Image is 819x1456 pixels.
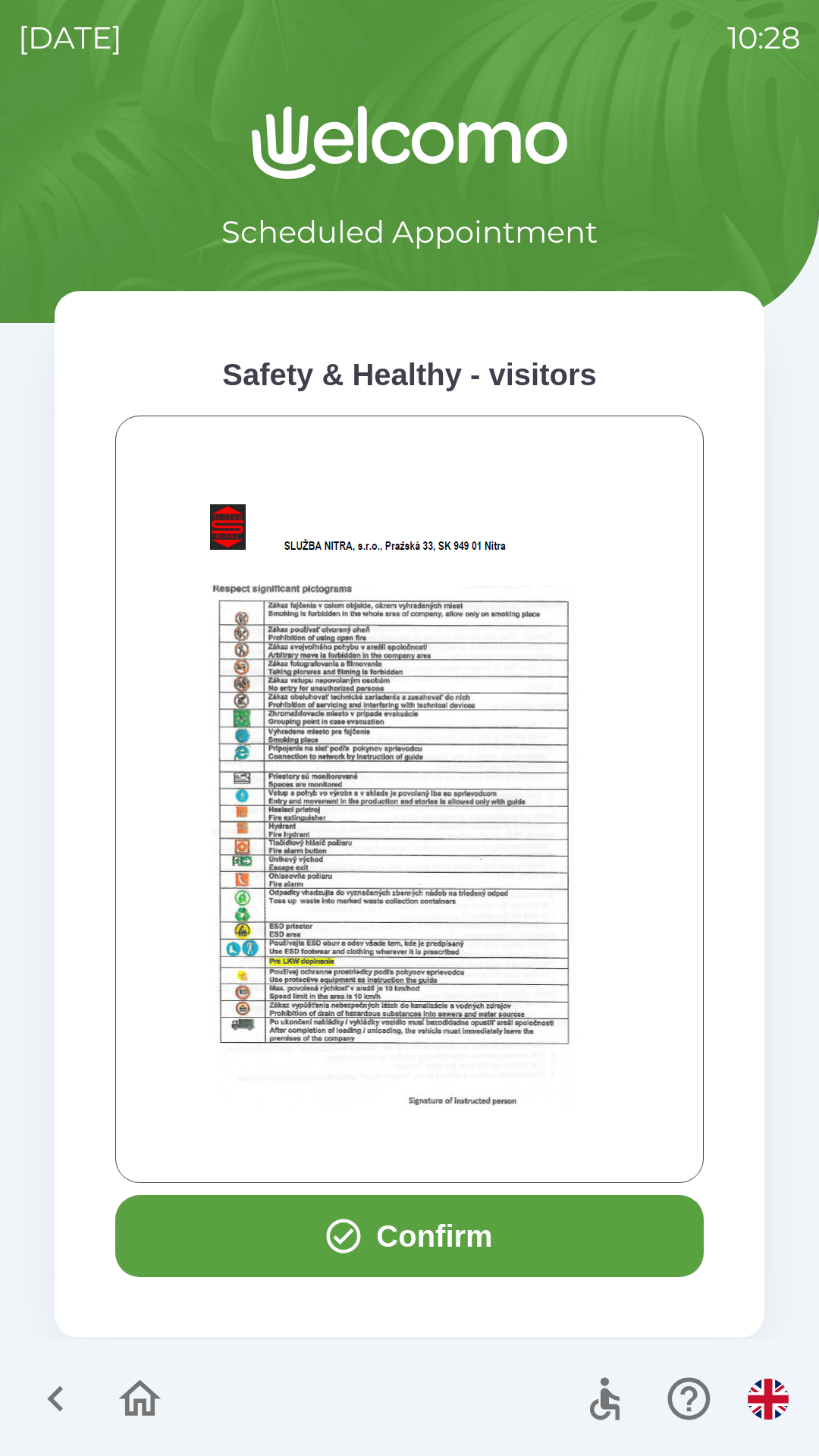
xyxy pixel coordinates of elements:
[115,352,704,397] div: Safety & Healthy - visitors
[55,106,764,179] img: Logo
[18,15,122,61] p: [DATE]
[748,1379,789,1420] img: en flag
[115,1195,704,1277] button: Confirm
[727,15,801,61] p: 10:28
[221,209,598,255] p: Scheduled Appointment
